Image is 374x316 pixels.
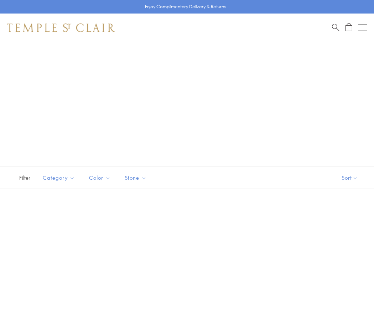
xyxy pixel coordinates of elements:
[7,23,115,32] img: Temple St. Clair
[346,23,352,32] a: Open Shopping Bag
[119,170,152,186] button: Stone
[358,23,367,32] button: Open navigation
[37,170,80,186] button: Category
[85,173,116,182] span: Color
[39,173,80,182] span: Category
[84,170,116,186] button: Color
[326,167,374,189] button: Show sort by
[332,23,339,32] a: Search
[121,173,152,182] span: Stone
[145,3,226,10] p: Enjoy Complimentary Delivery & Returns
